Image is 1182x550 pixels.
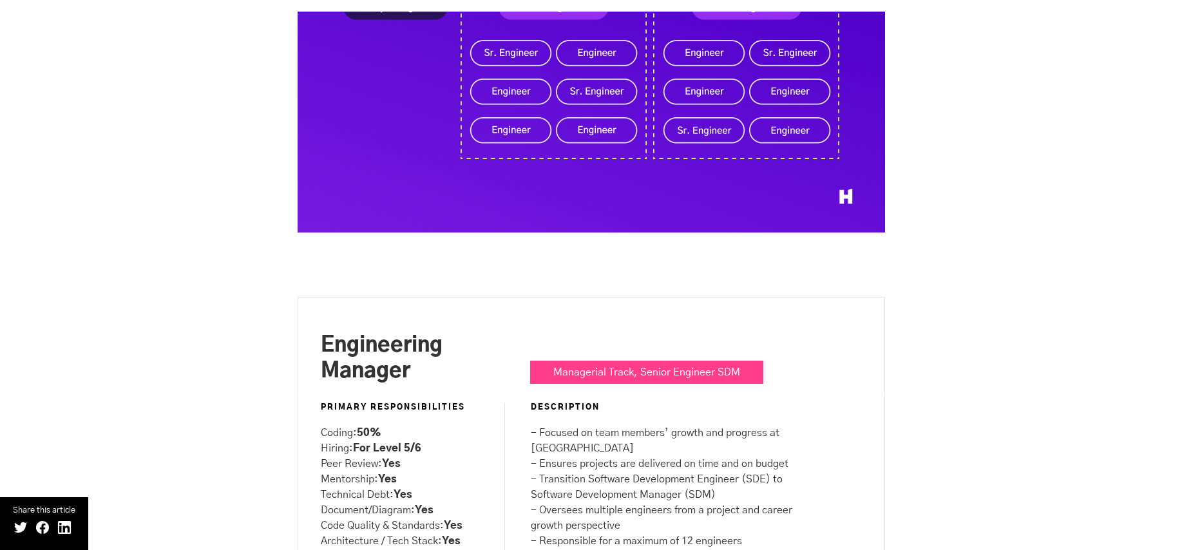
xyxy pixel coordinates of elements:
strong: For Level 5/6 [353,443,421,453]
h5: Primary Responsibilities [321,403,483,412]
h3: Engineering Manager [321,332,466,384]
p: Managerial Track, Senior Engineer SDM [530,361,763,384]
strong: Yes [444,520,462,531]
small: Share this article [13,504,75,517]
strong: Yes [378,474,397,484]
strong: Yes [442,536,461,546]
strong: Yes [382,459,401,469]
strong: 50% [357,428,381,438]
strong: Yes [415,505,434,515]
strong: Yes [394,489,412,500]
span: Description [531,403,600,411]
